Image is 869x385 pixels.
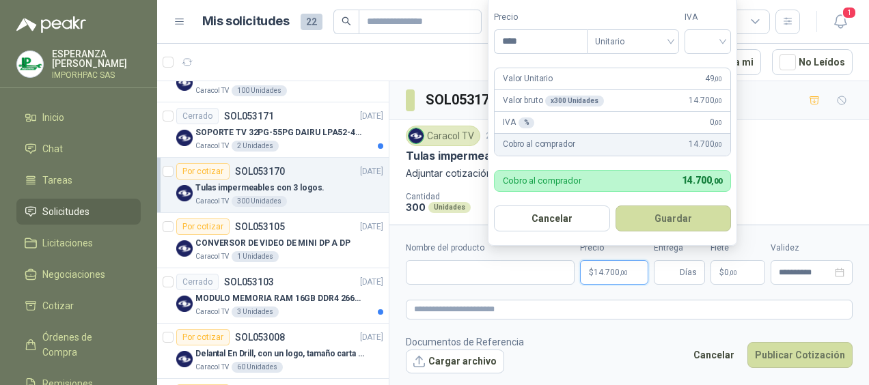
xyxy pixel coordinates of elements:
label: Precio [494,11,587,24]
span: Negociaciones [42,267,105,282]
label: Flete [711,242,765,255]
a: Por cotizarSOL053170[DATE] Company LogoTulas impermeables con 3 logos.Caracol TV300 Unidades [157,158,389,213]
div: Por cotizar [176,329,230,345]
p: ESPERANZA [PERSON_NAME] [52,49,141,68]
span: 1 [842,6,857,19]
h1: Mis solicitudes [202,12,290,31]
p: [DATE] [360,276,383,289]
p: [DATE] [360,220,383,233]
img: Company Logo [176,351,193,367]
p: $ 0,00 [711,260,765,285]
p: CONVERSOR DE VIDEO DE MINI DP A DP [195,237,350,250]
label: Validez [771,242,853,255]
p: MODULO MEMORIA RAM 16GB DDR4 2666 MHZ - PORTATIL [195,292,365,305]
a: Negociaciones [16,261,141,287]
p: Tulas impermeables con 3 logos. [195,182,325,195]
p: Valor Unitario [503,72,553,85]
span: Chat [42,141,63,156]
p: Delantal En Drill, con un logo, tamaño carta 1 tinta (Se envia enlacen, como referencia) [195,347,365,360]
p: Caracol TV [195,196,229,207]
p: Cantidad [406,192,562,201]
span: Unitario [595,31,671,52]
div: 2 Unidades [232,141,279,152]
span: Órdenes de Compra [42,330,128,360]
p: SOL053008 [235,332,285,342]
p: SOL053105 [235,222,285,231]
div: % [519,117,535,128]
p: Caracol TV [195,85,229,96]
span: 14.700 [689,94,722,107]
div: Por cotizar [176,218,230,235]
p: [DATE] [360,331,383,344]
p: Caracol TV [195,306,229,317]
div: 3 Unidades [232,306,279,317]
button: Cargar archivo [406,350,504,374]
span: 14.700 [689,138,722,151]
p: Valor bruto [503,94,604,107]
img: Company Logo [176,296,193,312]
img: Company Logo [17,51,43,77]
p: Caracol TV [195,251,229,262]
div: Caracol TV [406,126,480,146]
div: Unidades [428,202,471,213]
p: Cobro al comprador [503,138,575,151]
span: 14.700 [594,268,628,276]
div: x 300 Unidades [545,96,603,106]
a: Por cotizarSOL053008[DATE] Company LogoDelantal En Drill, con un logo, tamaño carta 1 tinta (Se e... [157,324,389,379]
img: Company Logo [176,240,193,257]
span: 14.700 [682,175,722,186]
label: Entrega [654,242,705,255]
p: SOL053171 [224,111,274,121]
span: search [342,16,351,26]
button: Cancelar [686,342,742,368]
span: Cotizar [42,298,74,313]
img: Logo peakr [16,16,86,33]
span: ,00 [620,269,628,276]
p: SOL053170 [235,167,285,176]
a: Por cotizarSOL053105[DATE] Company LogoCONVERSOR DE VIDEO DE MINI DP A DPCaracol TV1 Unidades [157,213,389,268]
p: Caracol TV [195,362,229,373]
button: Guardar [616,205,732,231]
span: ,00 [711,177,722,186]
span: Tareas [42,173,72,188]
label: Precio [580,242,648,255]
a: Licitaciones [16,230,141,256]
label: IVA [685,11,731,24]
img: Company Logo [176,74,193,91]
span: ,00 [714,119,722,126]
img: Company Logo [176,130,193,146]
p: 300 [406,201,426,213]
a: Tareas [16,167,141,193]
span: ,00 [714,97,722,104]
a: Órdenes de Compra [16,324,141,365]
a: Chat [16,136,141,162]
span: Solicitudes [42,204,89,219]
span: Inicio [42,110,64,125]
div: 300 Unidades [232,196,287,207]
img: Company Logo [176,185,193,201]
p: IMPORHPAC SAS [52,71,141,79]
a: CerradoSOL053171[DATE] Company LogoSOPORTE TV 32PG-55PG DAIRU LPA52-446KIT2Caracol TV2 Unidades [157,102,389,158]
a: Inicio [16,104,141,130]
p: Caracol TV [195,141,229,152]
p: [DATE] [360,110,383,123]
span: ,00 [729,269,737,276]
p: SOL053103 [224,277,274,287]
a: Cotizar [16,293,141,319]
span: 22 [301,14,322,30]
button: No Leídos [772,49,853,75]
span: 0 [724,268,737,276]
span: ,00 [714,75,722,83]
p: Dirección [406,224,534,233]
div: 60 Unidades [232,362,283,373]
p: Documentos de Referencia [406,334,524,350]
p: 22 ago, 2025 [486,130,537,143]
div: Cerrado [176,108,219,124]
a: Solicitudes [16,199,141,225]
span: 49 [705,72,722,85]
button: Publicar Cotización [747,342,853,368]
p: Cobro al comprador [503,176,581,185]
p: Adjuntar cotización en su formato [406,166,853,181]
p: $14.700,00 [580,260,648,285]
label: Nombre del producto [406,242,575,255]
